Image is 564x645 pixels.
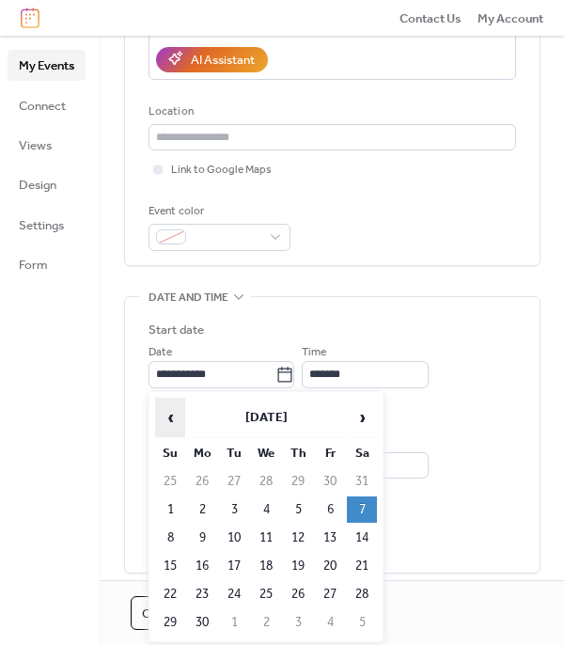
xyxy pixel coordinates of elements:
span: Date and time [149,288,228,307]
span: Settings [19,216,64,235]
th: Mo [187,440,217,466]
span: My Account [478,9,543,28]
td: 21 [347,553,377,579]
td: 28 [347,581,377,607]
td: 26 [187,468,217,495]
td: 27 [219,468,249,495]
td: 25 [251,581,281,607]
td: 6 [315,496,345,523]
div: Start date [149,321,204,339]
td: 12 [283,525,313,551]
td: 15 [155,553,185,579]
td: 9 [187,525,217,551]
span: Views [19,136,52,155]
td: 3 [219,496,249,523]
td: 26 [283,581,313,607]
td: 19 [283,553,313,579]
div: Location [149,102,512,121]
a: Views [8,130,86,160]
button: AI Assistant [156,47,268,71]
span: Time [302,343,326,362]
td: 4 [251,496,281,523]
td: 17 [219,553,249,579]
td: 11 [251,525,281,551]
td: 29 [283,468,313,495]
div: Event color [149,202,287,221]
td: 27 [315,581,345,607]
td: 31 [347,468,377,495]
td: 4 [315,609,345,636]
span: Design [19,176,56,195]
a: Form [8,249,86,279]
th: Su [155,440,185,466]
span: Contact Us [399,9,462,28]
td: 25 [155,468,185,495]
img: logo [21,8,39,28]
a: Design [8,169,86,199]
td: 23 [187,581,217,607]
td: 1 [219,609,249,636]
span: › [348,399,376,436]
td: 5 [347,609,377,636]
div: AI Assistant [191,51,255,70]
span: ‹ [156,399,184,436]
td: 30 [315,468,345,495]
span: Date [149,343,172,362]
th: Tu [219,440,249,466]
a: Contact Us [399,8,462,27]
td: 22 [155,581,185,607]
span: Form [19,256,48,275]
td: 16 [187,553,217,579]
th: Sa [347,440,377,466]
th: Fr [315,440,345,466]
td: 3 [283,609,313,636]
a: Connect [8,90,86,120]
td: 1 [155,496,185,523]
a: My Account [478,8,543,27]
span: Connect [19,97,66,116]
td: 8 [155,525,185,551]
td: 18 [251,553,281,579]
span: Cancel [142,605,191,623]
td: 7 [347,496,377,523]
td: 28 [251,468,281,495]
td: 2 [251,609,281,636]
td: 13 [315,525,345,551]
td: 30 [187,609,217,636]
td: 14 [347,525,377,551]
td: 2 [187,496,217,523]
a: Settings [8,210,86,240]
span: My Events [19,56,74,75]
td: 10 [219,525,249,551]
a: My Events [8,50,86,80]
td: 5 [283,496,313,523]
td: 20 [315,553,345,579]
td: 24 [219,581,249,607]
th: Th [283,440,313,466]
th: We [251,440,281,466]
td: 29 [155,609,185,636]
span: Link to Google Maps [171,161,272,180]
button: Cancel [131,596,202,630]
th: [DATE] [187,398,345,438]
